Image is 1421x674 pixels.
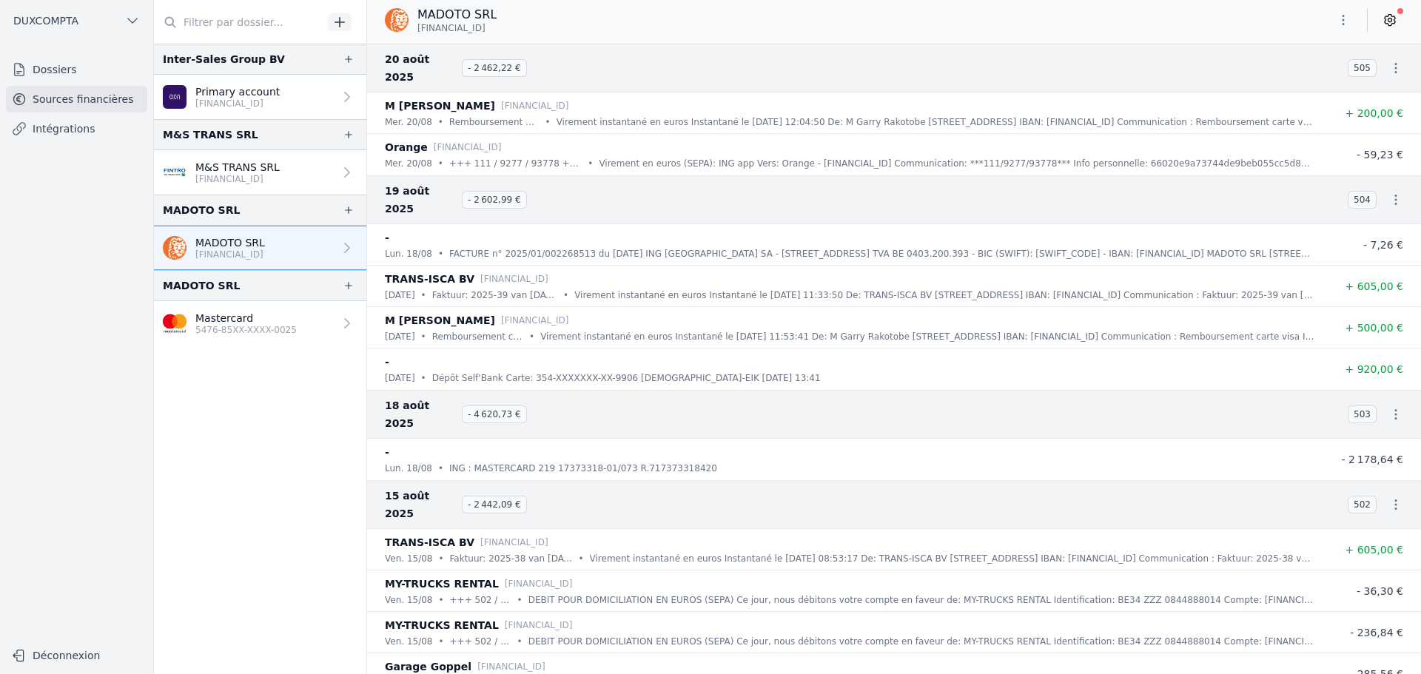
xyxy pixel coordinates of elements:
a: Intégrations [6,115,147,142]
img: imageedit_2_6530439554.png [163,311,187,335]
span: 15 août 2025 [385,487,456,522]
p: [FINANCIAL_ID] [505,576,573,591]
span: - 2 602,99 € [462,191,527,209]
p: [FINANCIAL_ID] [195,249,265,260]
p: M&S TRANS SRL [195,160,280,175]
p: TRANS-ISCA BV [385,270,474,288]
div: MADOTO SRL [163,201,240,219]
p: Virement en euros (SEPA): ING app Vers: Orange - [FINANCIAL_ID] Communication: ***111/9277/93778*... [599,156,1314,171]
span: 503 [1348,405,1377,423]
button: Déconnexion [6,644,147,667]
a: Dossiers [6,56,147,83]
span: DUXCOMPTA [13,13,78,28]
img: ing.png [385,8,409,32]
p: 5476-85XX-XXXX-0025 [195,324,297,336]
span: - 36,30 € [1357,585,1403,597]
div: • [588,156,593,171]
a: Sources financières [6,86,147,112]
p: DEBIT POUR DOMICILIATION EN EUROS (SEPA) Ce jour, nous débitons votre compte en faveur de: MY-TRU... [528,634,1314,649]
button: DUXCOMPTA [6,9,147,33]
a: Mastercard 5476-85XX-XXXX-0025 [154,301,366,346]
span: - 59,23 € [1357,149,1403,161]
p: +++ 502 / 5703 / 69226 +++ [450,593,511,607]
span: + 500,00 € [1345,322,1403,334]
p: - [385,229,389,246]
p: MADOTO SRL [195,235,265,250]
p: MADOTO SRL [417,6,497,24]
div: • [438,246,443,261]
p: +++ 111 / 9277 / 93778 +++ [449,156,582,171]
span: - 4 620,73 € [462,405,527,423]
p: [DATE] [385,371,415,385]
p: FACTURE n° 2025/01/002268513 du [DATE] ING [GEOGRAPHIC_DATA] SA - [STREET_ADDRESS] TVA BE 0403.20... [449,246,1314,261]
p: [FINANCIAL_ID] [434,140,502,155]
p: ven. 15/08 [385,593,432,607]
span: [FINANCIAL_ID] [417,22,486,34]
div: M&S TRANS SRL [163,126,258,144]
a: Primary account [FINANCIAL_ID] [154,75,366,119]
p: Mastercard [195,311,297,326]
p: ING : MASTERCARD 219 17373318-01/073 R.717373318420 [449,461,717,476]
p: Virement instantané en euros Instantané le [DATE] 08:53:17 De: TRANS-ISCA BV [STREET_ADDRESS] IBA... [590,551,1314,566]
span: - 2 178,64 € [1341,454,1403,465]
span: 502 [1348,496,1377,513]
div: • [563,288,568,303]
p: Remboursement carte visa [449,115,540,129]
div: • [438,156,443,171]
span: 504 [1348,191,1377,209]
p: - [385,353,389,371]
div: • [438,115,443,129]
p: [FINANCIAL_ID] [505,618,573,633]
p: MY-TRUCKS RENTAL [385,616,499,634]
div: • [421,288,426,303]
p: [FINANCIAL_ID] [480,272,548,286]
div: • [421,329,426,344]
div: MADOTO SRL [163,277,240,294]
span: - 236,84 € [1350,627,1403,638]
p: Primary account [195,84,280,99]
p: M [PERSON_NAME] [385,97,495,115]
p: - [385,443,389,461]
span: + 200,00 € [1345,107,1403,119]
span: + 920,00 € [1345,363,1403,375]
div: Inter-Sales Group BV [163,50,285,68]
div: • [545,115,551,129]
p: Virement instantané en euros Instantané le [DATE] 11:33:50 De: TRANS-ISCA BV [STREET_ADDRESS] IBA... [574,288,1314,303]
img: ing.png [163,236,187,260]
p: [FINANCIAL_ID] [501,98,569,113]
p: Faktuur: 2025-38 van [DATE] [450,551,573,566]
span: 19 août 2025 [385,182,456,218]
p: mer. 20/08 [385,156,432,171]
img: FINTRO_BE_BUSINESS_GEBABEBB.png [163,161,187,184]
p: Orange [385,138,428,156]
p: [FINANCIAL_ID] [195,173,280,185]
p: lun. 18/08 [385,461,432,476]
p: Dépôt Self'Bank Carte: 354-XXXXXXX-XX-9906 [DEMOGRAPHIC_DATA]-EIK [DATE] 13:41 [432,371,821,385]
a: MADOTO SRL [FINANCIAL_ID] [154,226,366,270]
p: [DATE] [385,329,415,344]
span: - 7,26 € [1363,239,1403,251]
p: Faktuur: 2025-39 van [DATE] [432,288,557,303]
p: [FINANCIAL_ID] [477,659,545,674]
img: AION_BMPBBEBBXXX.png [163,85,187,109]
p: [FINANCIAL_ID] [195,98,280,109]
p: Virement instantané en euros Instantané le [DATE] 11:53:41 De: M Garry Rakotobe [STREET_ADDRESS] ... [540,329,1314,344]
div: • [529,329,534,344]
div: • [579,551,584,566]
div: • [517,593,523,607]
p: M [PERSON_NAME] [385,311,495,329]
p: Remboursement carte visa [432,329,523,344]
p: ven. 15/08 [385,551,432,566]
div: • [438,634,443,649]
p: [FINANCIAL_ID] [480,535,548,550]
p: mer. 20/08 [385,115,432,129]
span: 505 [1348,59,1377,77]
div: • [438,551,443,566]
span: + 605,00 € [1345,544,1403,556]
a: M&S TRANS SRL [FINANCIAL_ID] [154,150,366,195]
p: [FINANCIAL_ID] [501,313,569,328]
span: 20 août 2025 [385,50,456,86]
div: • [438,593,443,607]
p: Virement instantané en euros Instantané le [DATE] 12:04:50 De: M Garry Rakotobe [STREET_ADDRESS] ... [557,115,1314,129]
p: ven. 15/08 [385,634,432,649]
